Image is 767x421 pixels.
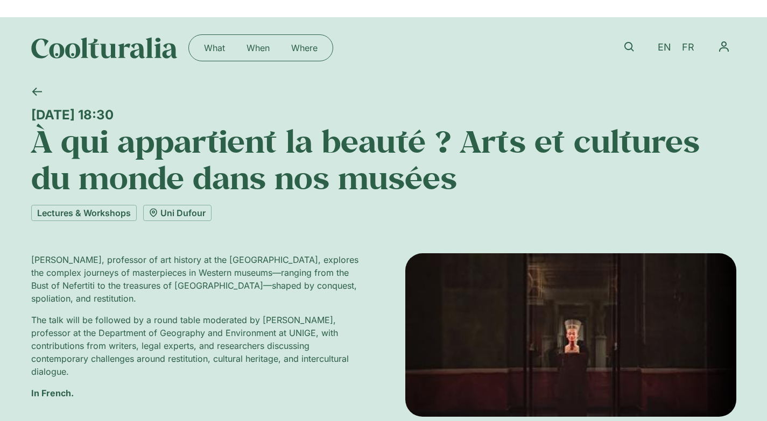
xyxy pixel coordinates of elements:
p: [PERSON_NAME], professor of art history at the [GEOGRAPHIC_DATA], explores the complex journeys o... [31,253,362,305]
nav: Menu [712,34,736,59]
a: Where [280,39,328,56]
p: The talk will be followed by a round table moderated by [PERSON_NAME], professor at the Departmen... [31,313,362,378]
nav: Menu [193,39,328,56]
a: When [236,39,280,56]
div: [DATE] 18:30 [31,107,736,123]
a: Uni Dufour [143,205,212,221]
span: EN [658,42,671,53]
a: FR [677,40,700,55]
button: Menu Toggle [712,34,736,59]
h1: À qui appartient la beauté ? Arts et cultures du monde dans nos musées [31,123,736,196]
strong: In French. [31,388,74,398]
a: What [193,39,236,56]
span: FR [682,42,694,53]
a: EN [652,40,677,55]
a: Lectures & Workshops [31,205,137,221]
